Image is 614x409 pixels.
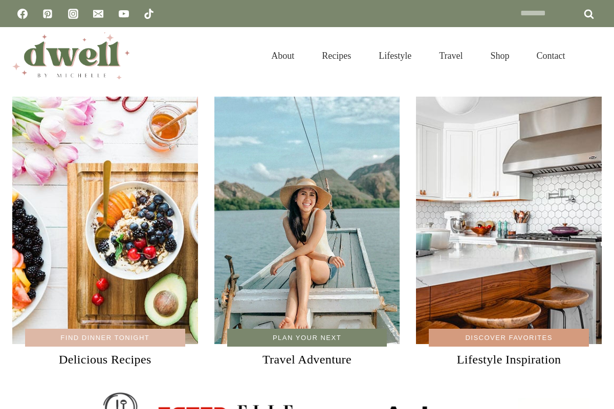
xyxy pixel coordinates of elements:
a: Travel [425,38,476,74]
a: Shop [476,38,523,74]
a: About [257,38,308,74]
img: DWELL by michelle [12,32,130,79]
a: TikTok [139,4,159,24]
a: Recipes [308,38,365,74]
a: Instagram [63,4,83,24]
a: Email [88,4,108,24]
a: Facebook [12,4,33,24]
a: Contact [523,38,579,74]
a: YouTube [114,4,134,24]
button: View Search Form [584,47,602,64]
nav: Primary Navigation [257,38,579,74]
a: Lifestyle [365,38,425,74]
a: Pinterest [37,4,58,24]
